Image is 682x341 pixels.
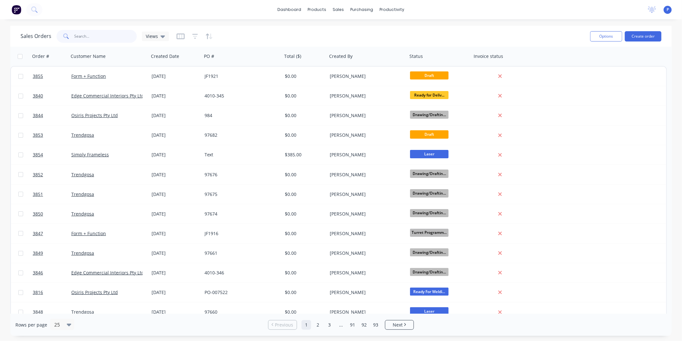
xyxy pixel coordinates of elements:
[410,91,449,99] span: Ready for Deliv...
[204,53,214,60] div: PO #
[152,132,199,138] div: [DATE]
[152,289,199,296] div: [DATE]
[330,191,401,198] div: [PERSON_NAME]
[33,250,43,256] span: 3849
[152,112,199,119] div: [DATE]
[33,145,71,164] a: 3854
[285,270,323,276] div: $0.00
[377,5,408,14] div: productivity
[409,53,423,60] div: Status
[152,191,199,198] div: [DATE]
[71,93,144,99] a: Edge Commercial Interiors Pty Ltd
[474,53,503,60] div: Invoice status
[205,270,276,276] div: 4010-346
[359,320,369,330] a: Page 92
[205,171,276,178] div: 97676
[285,112,323,119] div: $0.00
[393,322,403,328] span: Next
[33,309,43,315] span: 3848
[330,309,401,315] div: [PERSON_NAME]
[33,112,43,119] span: 3844
[71,53,106,60] div: Customer Name
[330,93,401,99] div: [PERSON_NAME]
[410,71,449,79] span: Draft
[33,86,71,106] a: 3840
[71,270,144,276] a: Edge Commercial Interiors Pty Ltd
[152,309,199,315] div: [DATE]
[330,132,401,138] div: [PERSON_NAME]
[336,320,346,330] a: Jump forward
[285,211,323,217] div: $0.00
[71,73,106,79] a: Form + Function
[385,322,414,328] a: Next page
[151,53,179,60] div: Created Date
[33,263,71,282] a: 3846
[71,309,94,315] a: Trendgosa
[33,204,71,224] a: 3850
[152,211,199,217] div: [DATE]
[410,189,449,197] span: Drawing/Draftin...
[33,289,43,296] span: 3816
[74,30,137,43] input: Search...
[33,191,43,198] span: 3851
[33,230,43,237] span: 3847
[410,268,449,276] span: Drawing/Draftin...
[71,250,94,256] a: Trendgosa
[71,112,118,118] a: Osiris Projects Pty Ltd
[275,322,293,328] span: Previous
[71,152,109,158] a: Simply Frameless
[371,320,380,330] a: Page 93
[33,270,43,276] span: 3846
[268,322,297,328] a: Previous page
[285,230,323,237] div: $0.00
[152,73,199,79] div: [DATE]
[330,250,401,256] div: [PERSON_NAME]
[33,224,71,243] a: 3847
[33,244,71,263] a: 3849
[71,230,106,236] a: Form + Function
[205,93,276,99] div: 4010-345
[71,132,94,138] a: Trendgosa
[305,5,330,14] div: products
[330,112,401,119] div: [PERSON_NAME]
[33,73,43,79] span: 3855
[266,320,416,330] ul: Pagination
[590,31,622,41] button: Options
[33,67,71,86] a: 3855
[285,73,323,79] div: $0.00
[285,171,323,178] div: $0.00
[152,93,199,99] div: [DATE]
[146,33,158,40] span: Views
[330,5,347,14] div: sales
[12,5,21,14] img: Factory
[347,5,377,14] div: purchasing
[330,230,401,237] div: [PERSON_NAME]
[410,307,449,315] span: Laser
[152,270,199,276] div: [DATE]
[33,93,43,99] span: 3840
[302,320,311,330] a: Page 1 is your current page
[205,112,276,119] div: 984
[33,106,71,125] a: 3844
[275,5,305,14] a: dashboard
[285,289,323,296] div: $0.00
[33,132,43,138] span: 3853
[285,93,323,99] div: $0.00
[152,171,199,178] div: [DATE]
[33,211,43,217] span: 3850
[410,111,449,119] span: Drawing/Draftin...
[410,130,449,138] span: Draft
[33,152,43,158] span: 3854
[33,171,43,178] span: 3852
[330,270,401,276] div: [PERSON_NAME]
[33,302,71,322] a: 3848
[21,33,51,39] h1: Sales Orders
[152,152,199,158] div: [DATE]
[71,191,94,197] a: Trendgosa
[205,250,276,256] div: 97661
[285,191,323,198] div: $0.00
[625,31,661,41] button: Create order
[152,230,199,237] div: [DATE]
[15,322,47,328] span: Rows per page
[410,229,449,237] span: Turret Programm...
